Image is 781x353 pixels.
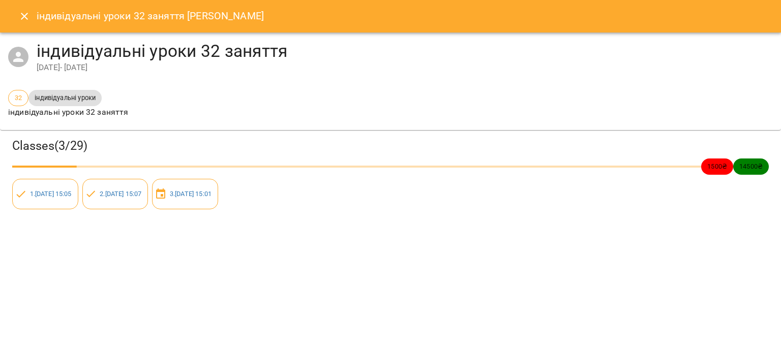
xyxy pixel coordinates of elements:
a: 1.[DATE] 15:05 [30,190,72,198]
span: 14500 ₴ [733,162,769,171]
h3: Classes ( 3 / 29 ) [12,138,769,154]
span: 1500 ₴ [701,162,733,171]
button: Close [12,4,37,28]
div: [DATE] - [DATE] [37,61,773,74]
a: 2.[DATE] 15:07 [100,190,141,198]
h4: індивідуальні уроки 32 заняття [37,41,773,61]
h6: індивідуальні уроки 32 заняття [PERSON_NAME] [37,8,264,24]
a: 3.[DATE] 15:01 [170,190,212,198]
p: індивідуальні уроки 32 заняття [8,106,128,118]
span: 32 [9,93,28,103]
span: індивідуальні уроки [28,93,102,103]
